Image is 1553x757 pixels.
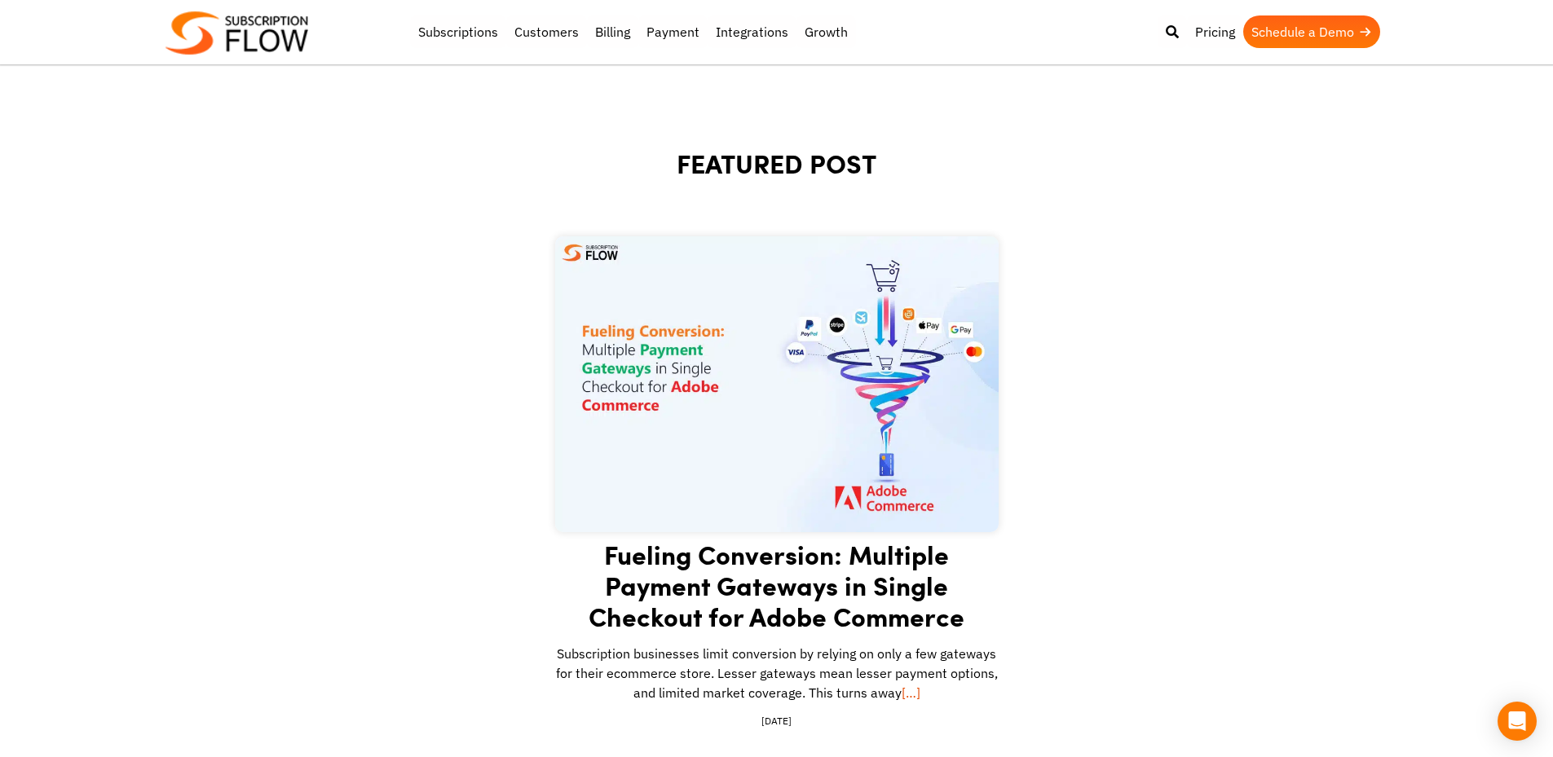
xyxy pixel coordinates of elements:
a: […] [902,684,920,701]
div: [DATE] [555,714,999,728]
a: Schedule a Demo [1243,15,1380,48]
img: Multiple Payment Gateways in Single Checkout for Adobe Commerce [555,236,999,532]
img: Subscriptionflow [165,11,308,55]
a: Billing [587,15,638,48]
a: Growth [796,15,856,48]
p: Subscription businesses limit conversion by relying on only a few gateways for their ecommerce st... [555,632,999,702]
h1: FEATURED POST [288,147,1266,220]
a: Payment [638,15,708,48]
a: Pricing [1187,15,1243,48]
a: Fueling Conversion: Multiple Payment Gateways in Single Checkout for Adobe Commerce [589,535,964,635]
a: Integrations [708,15,796,48]
a: Subscriptions [410,15,506,48]
div: Open Intercom Messenger [1498,702,1537,741]
a: Customers [506,15,587,48]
